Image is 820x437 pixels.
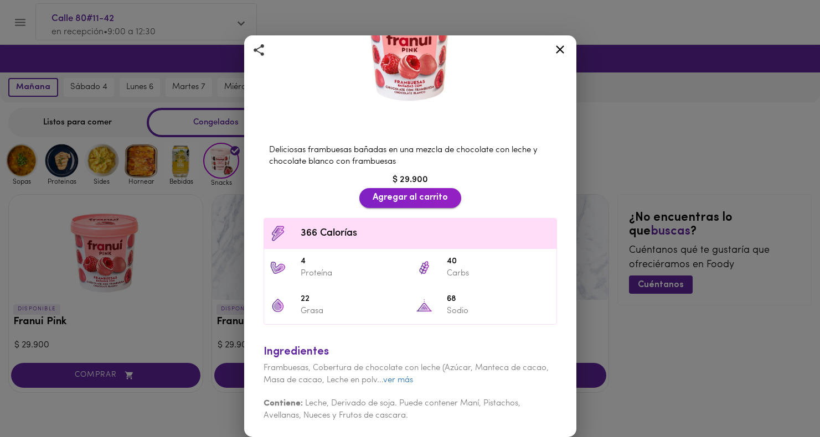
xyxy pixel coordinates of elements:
p: Sodio [447,305,551,317]
div: Ingredientes [264,344,557,360]
p: Grasa [301,305,405,317]
span: 22 [301,293,405,306]
span: Agregar al carrito [373,193,448,203]
div: Leche, Derivado de soja. Puede contener Maní, Pistachos, Avellanas, Nueces y Frutos de cascara. [264,386,557,422]
p: Carbs [447,268,551,279]
span: 4 [301,256,405,268]
img: 40 Carbs [416,259,432,276]
div: $ 29.900 [258,174,563,186]
img: Contenido calórico [270,225,286,242]
img: 22 Grasa [270,297,286,314]
span: Frambuesas, Cobertura de chocolate con leche (Azúcar, Manteca de cacao, Masa de cacao, Leche en p... [264,364,549,384]
button: Agregar al carrito [359,188,461,207]
a: ver más [383,376,413,384]
img: 68 Sodio [416,297,432,314]
p: Proteína [301,268,405,279]
span: 40 [447,256,551,268]
span: Deliciosas frambuesas bañadas en una mezcla de chocolate con leche y chocolate blanco con frambuesas [269,146,538,166]
span: 366 Calorías [301,226,551,241]
span: 68 [447,293,551,306]
iframe: Messagebird Livechat Widget [756,373,809,426]
img: 4 Proteína [270,259,286,276]
b: Contiene: [264,399,303,408]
